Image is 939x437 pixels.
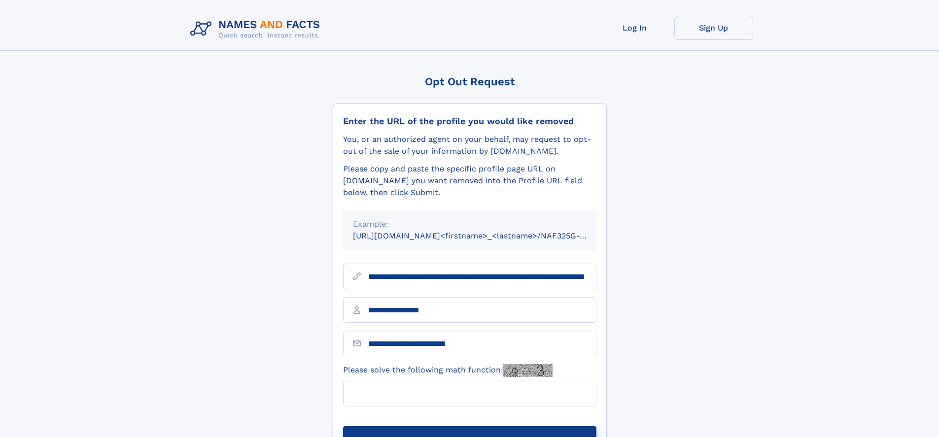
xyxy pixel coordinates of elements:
small: [URL][DOMAIN_NAME]<firstname>_<lastname>/NAF325G-xxxxxxxx [353,231,615,240]
img: Logo Names and Facts [186,16,328,42]
div: Opt Out Request [333,75,607,88]
a: Sign Up [674,16,753,40]
a: Log In [595,16,674,40]
div: Example: [353,218,587,230]
div: You, or an authorized agent on your behalf, may request to opt-out of the sale of your informatio... [343,134,596,157]
div: Enter the URL of the profile you would like removed [343,116,596,127]
label: Please solve the following math function: [343,364,553,377]
div: Please copy and paste the specific profile page URL on [DOMAIN_NAME] you want removed into the Pr... [343,163,596,199]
